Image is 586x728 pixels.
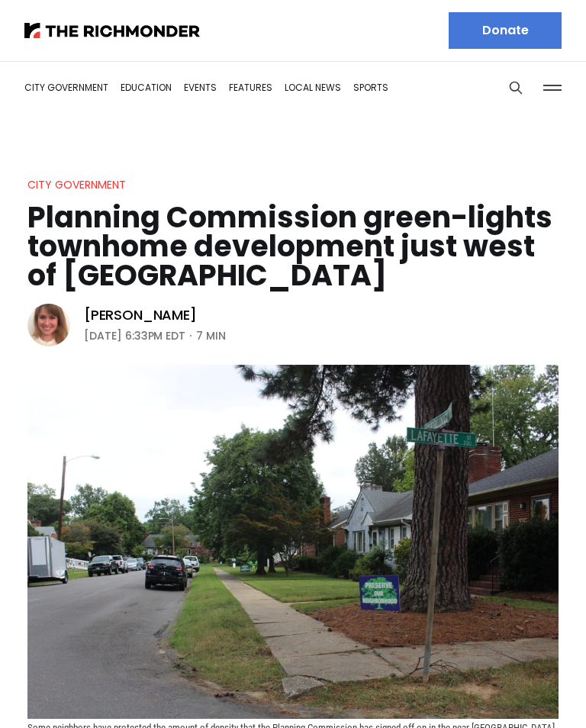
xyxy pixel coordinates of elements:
a: Events [184,81,217,94]
a: Sports [353,81,388,94]
a: [PERSON_NAME] [84,306,197,324]
h1: Planning Commission green-lights townhome development just west of [GEOGRAPHIC_DATA] [27,203,559,290]
span: 7 min [196,327,226,345]
img: Planning Commission green-lights townhome development just west of Carytown [27,365,559,719]
img: The Richmonder [24,23,200,38]
iframe: portal-trigger [456,653,586,728]
a: Donate [449,12,562,49]
a: Features [229,81,272,94]
button: Search this site [504,76,527,99]
a: City Government [27,177,126,192]
time: [DATE] 6:33PM EDT [84,327,185,345]
a: City Government [24,81,108,94]
a: Education [121,81,172,94]
img: Sarah Vogelsong [27,304,70,346]
a: Local News [285,81,341,94]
